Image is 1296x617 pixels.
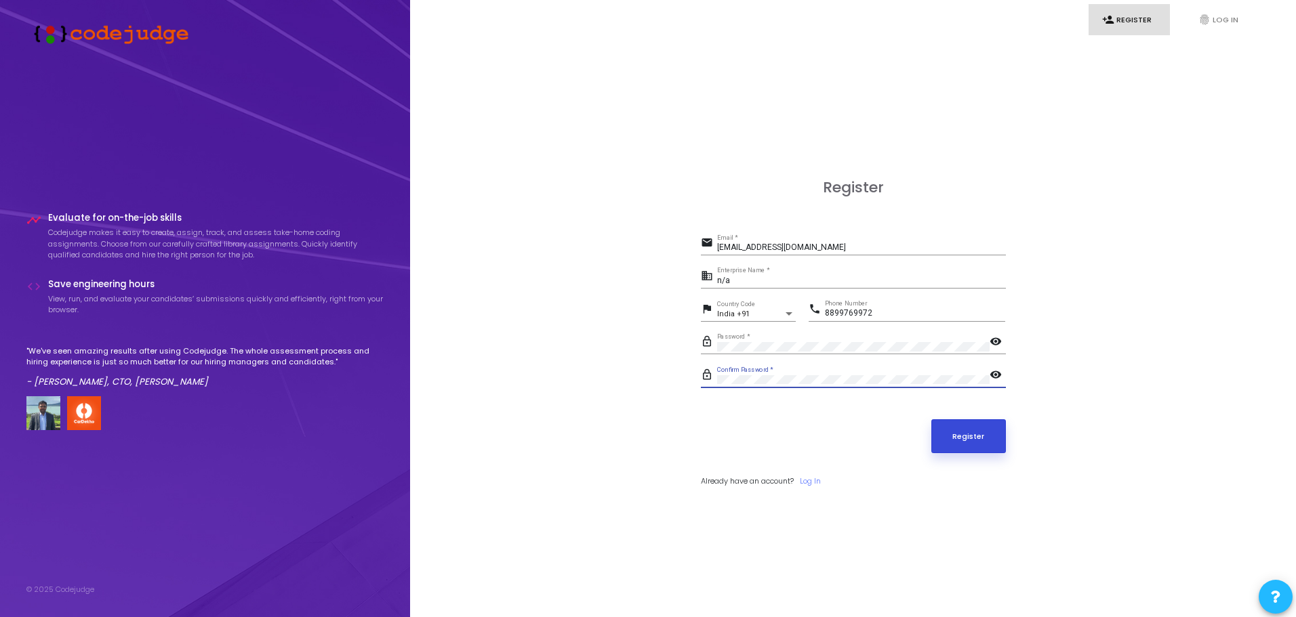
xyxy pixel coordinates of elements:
[990,368,1006,384] mat-icon: visibility
[26,375,208,388] em: - [PERSON_NAME], CTO, [PERSON_NAME]
[800,475,821,487] a: Log In
[48,293,384,316] p: View, run, and evaluate your candidates’ submissions quickly and efficiently, right from your bro...
[26,279,41,294] i: code
[1089,4,1170,36] a: person_addRegister
[48,279,384,290] h4: Save engineering hours
[48,227,384,261] p: Codejudge makes it easy to create, assign, track, and assess take-home coding assignments. Choose...
[990,335,1006,351] mat-icon: visibility
[26,345,384,368] p: "We've seen amazing results after using Codejudge. The whole assessment process and hiring experi...
[67,396,101,430] img: company-logo
[1185,4,1266,36] a: fingerprintLog In
[809,302,825,318] mat-icon: phone
[701,475,794,486] span: Already have an account?
[26,213,41,228] i: timeline
[717,310,750,318] span: India +91
[701,368,717,384] mat-icon: lock_outline
[825,309,1005,318] input: Phone Number
[26,396,60,430] img: user image
[48,213,384,224] h4: Evaluate for on-the-job skills
[701,269,717,285] mat-icon: business
[1198,14,1211,26] i: fingerprint
[931,419,1006,453] button: Register
[26,584,94,595] div: © 2025 Codejudge
[701,179,1006,196] h3: Register
[701,335,717,351] mat-icon: lock_outline
[1102,14,1114,26] i: person_add
[701,236,717,252] mat-icon: email
[717,276,1006,286] input: Enterprise Name
[701,302,717,318] mat-icon: flag
[717,243,1006,253] input: Email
